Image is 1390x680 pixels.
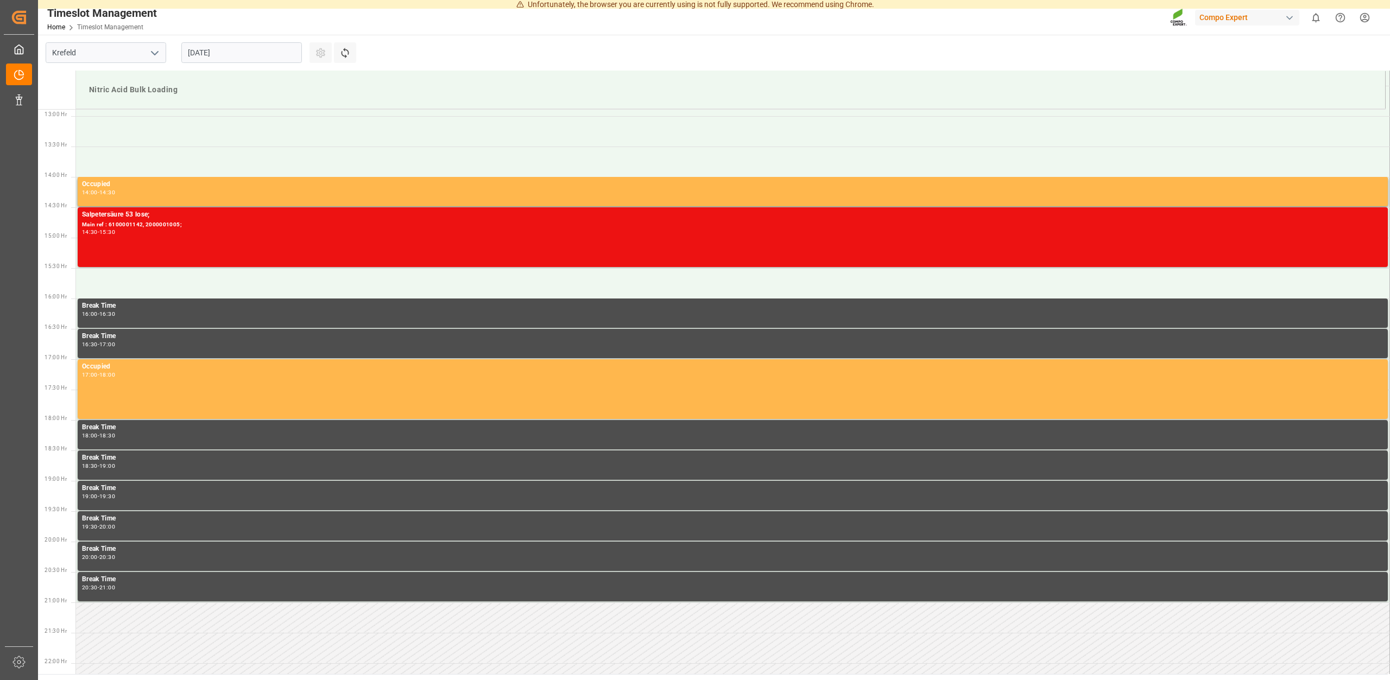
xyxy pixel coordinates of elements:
[82,372,98,377] div: 17:00
[98,312,99,316] div: -
[98,230,99,234] div: -
[45,506,67,512] span: 19:30 Hr
[82,342,98,347] div: 16:30
[45,172,67,178] span: 14:00 Hr
[45,324,67,330] span: 16:30 Hr
[45,476,67,482] span: 19:00 Hr
[98,433,99,438] div: -
[98,555,99,560] div: -
[98,494,99,499] div: -
[82,585,98,590] div: 20:30
[98,524,99,529] div: -
[82,463,98,468] div: 18:30
[98,342,99,347] div: -
[82,209,1383,220] div: Salpetersäure 53 lose;
[82,190,98,195] div: 14:00
[1328,5,1353,30] button: Help Center
[82,433,98,438] div: 18:00
[99,230,115,234] div: 15:30
[98,463,99,468] div: -
[99,585,115,590] div: 21:00
[45,354,67,360] span: 17:00 Hr
[47,5,157,21] div: Timeslot Management
[45,537,67,543] span: 20:00 Hr
[82,331,1383,342] div: Break Time
[82,544,1383,555] div: Break Time
[82,312,98,316] div: 16:00
[1195,10,1299,26] div: Compo Expert
[99,190,115,195] div: 14:30
[45,567,67,573] span: 20:30 Hr
[99,494,115,499] div: 19:30
[98,585,99,590] div: -
[82,361,1383,372] div: Occupied
[45,202,67,208] span: 14:30 Hr
[47,23,65,31] a: Home
[45,598,67,603] span: 21:00 Hr
[45,233,67,239] span: 15:00 Hr
[85,80,1376,100] div: Nitric Acid Bulk Loading
[82,453,1383,463] div: Break Time
[146,45,162,61] button: open menu
[82,230,98,234] div: 14:30
[82,494,98,499] div: 19:00
[1195,7,1304,28] button: Compo Expert
[82,422,1383,433] div: Break Time
[82,179,1383,190] div: Occupied
[45,294,67,300] span: 16:00 Hr
[99,372,115,377] div: 18:00
[45,385,67,391] span: 17:30 Hr
[45,263,67,269] span: 15:30 Hr
[82,513,1383,524] div: Break Time
[82,555,98,560] div: 20:00
[99,312,115,316] div: 16:30
[99,433,115,438] div: 18:30
[82,574,1383,585] div: Break Time
[1170,8,1187,27] img: Screenshot%202023-09-29%20at%2010.02.21.png_1712312052.png
[99,463,115,468] div: 19:00
[82,524,98,529] div: 19:30
[82,301,1383,312] div: Break Time
[99,342,115,347] div: 17:00
[99,524,115,529] div: 20:00
[45,415,67,421] span: 18:00 Hr
[82,483,1383,494] div: Break Time
[181,42,302,63] input: DD.MM.YYYY
[45,658,67,664] span: 22:00 Hr
[1304,5,1328,30] button: show 0 new notifications
[98,190,99,195] div: -
[45,446,67,452] span: 18:30 Hr
[45,111,67,117] span: 13:00 Hr
[45,628,67,634] span: 21:30 Hr
[82,220,1383,230] div: Main ref : 6100001142, 2000001005;
[45,142,67,148] span: 13:30 Hr
[99,555,115,560] div: 20:30
[98,372,99,377] div: -
[46,42,166,63] input: Type to search/select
